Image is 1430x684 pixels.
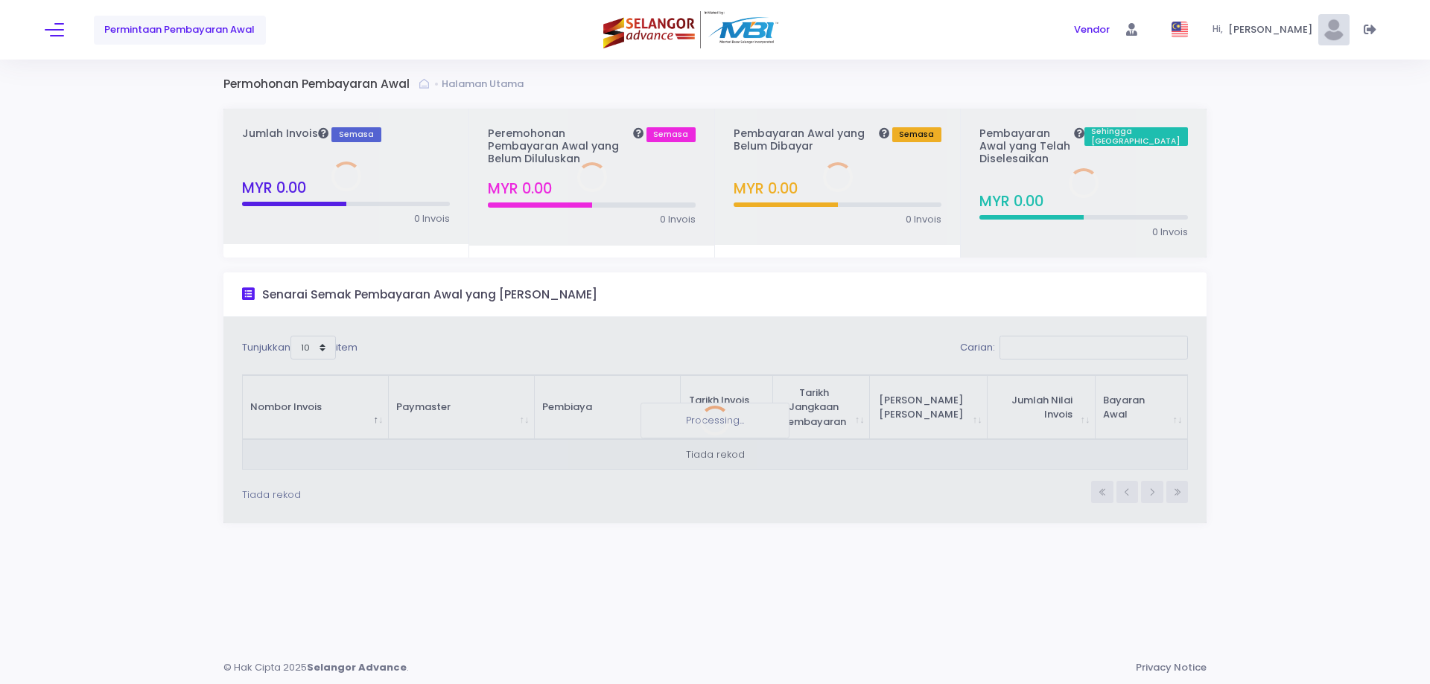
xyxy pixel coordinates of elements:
[94,16,266,45] a: Permintaan Pembayaran Awal
[1136,660,1207,675] a: Privacy Notice
[603,11,782,48] img: Logo
[1318,14,1350,45] img: Pic
[223,660,421,675] div: © Hak Cipta 2025 .
[223,77,419,92] h3: Permohonan Pembayaran Awal
[307,660,407,675] strong: Selangor Advance
[104,22,255,37] span: Permintaan Pembayaran Awal
[262,288,597,302] h3: Senarai Semak Pembayaran Awal yang [PERSON_NAME]
[1228,22,1318,37] span: [PERSON_NAME]
[442,77,527,92] a: Halaman Utama
[1074,22,1110,37] span: Vendor
[1213,23,1228,36] span: Hi,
